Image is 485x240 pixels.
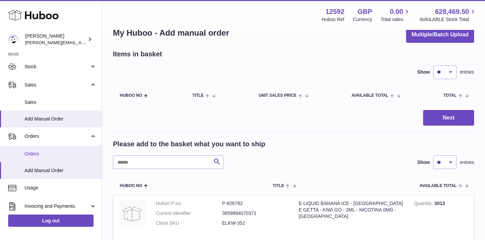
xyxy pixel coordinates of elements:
[222,220,288,226] dd: ELKW-352
[24,116,97,122] span: Add Manual Order
[381,7,411,23] a: 0.00 Total sales
[409,195,474,235] td: 3013
[273,184,284,188] span: Title
[419,7,477,23] a: 628,469.50 AVAILABLE Stock Total
[406,27,474,43] button: Multiple/Batch Upload
[8,215,94,227] a: Log out
[222,200,288,207] dd: P-826782
[381,16,411,23] span: Total sales
[24,203,89,209] span: Invoicing and Payments
[444,93,457,98] span: Total
[24,63,89,70] span: Stock
[24,99,97,106] span: Sales
[419,16,477,23] span: AVAILABLE Stock Total
[24,185,97,191] span: Usage
[120,184,142,188] span: Huboo no
[322,16,345,23] div: Huboo Ref
[325,7,345,16] strong: 12592
[258,93,296,98] span: Unit Sales Price
[156,210,222,217] dt: Current identifier
[113,140,265,149] h2: Please add to the basket what you want to ship
[25,40,136,45] span: [PERSON_NAME][EMAIL_ADDRESS][DOMAIN_NAME]
[435,7,469,16] span: 628,469.50
[353,16,372,23] div: Currency
[417,159,430,166] label: Show
[156,200,222,207] dt: Huboo P no
[222,210,288,217] dd: 3859894070371
[192,93,203,98] span: Title
[357,7,372,16] strong: GBP
[414,201,434,208] strong: Quantity
[24,151,97,157] span: Orders
[390,7,403,16] span: 0.00
[351,93,388,98] span: AVAILABLE Total
[24,167,97,174] span: Add Manual Order
[25,33,86,46] div: [PERSON_NAME]
[8,34,18,44] img: alessandra@kiwivapor.com
[460,159,474,166] span: entries
[417,69,430,75] label: Show
[460,69,474,75] span: entries
[24,133,89,140] span: Orders
[24,82,89,88] span: Sales
[118,200,146,227] img: E-LIQUID BANANA ICE - USA E GETTA - KIWI GO - 2ML - NICOTINA 0MG - UK
[156,220,222,226] dt: Client SKU
[113,27,229,38] h1: My Huboo - Add manual order
[420,184,457,188] span: AVAILABLE Total
[120,93,142,98] span: Huboo no
[423,110,474,126] button: Next
[294,195,409,235] td: E-LIQUID BANANA ICE - [GEOGRAPHIC_DATA] E GETTA - KIWI GO - 2ML - NICOTINA 0MG - [GEOGRAPHIC_DATA]
[113,50,162,59] h2: Items in basket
